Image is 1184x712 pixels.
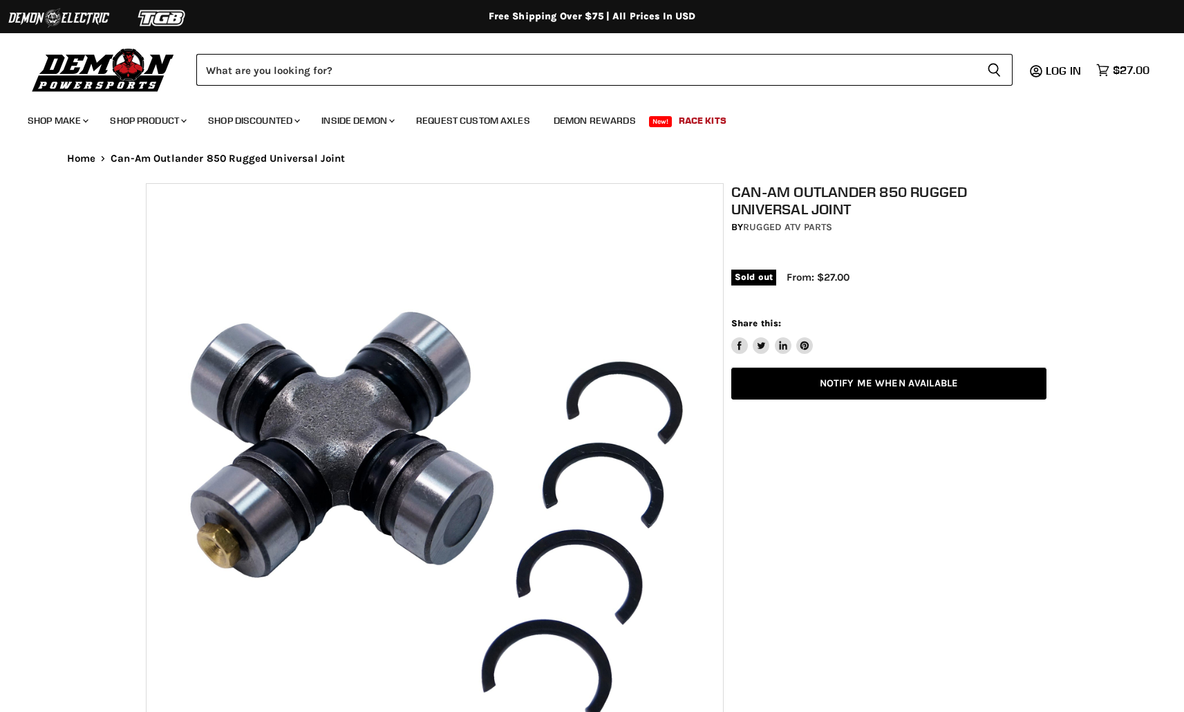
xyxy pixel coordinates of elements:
[731,270,776,285] span: Sold out
[196,54,1013,86] form: Product
[311,106,403,135] a: Inside Demon
[543,106,646,135] a: Demon Rewards
[731,220,1046,235] div: by
[406,106,541,135] a: Request Custom Axles
[111,5,214,31] img: TGB Logo 2
[1040,64,1089,77] a: Log in
[17,106,97,135] a: Shop Make
[28,45,179,94] img: Demon Powersports
[743,221,832,233] a: Rugged ATV Parts
[7,5,111,31] img: Demon Electric Logo 2
[39,153,1145,165] nav: Breadcrumbs
[731,183,1046,218] h1: Can-Am Outlander 850 Rugged Universal Joint
[39,10,1145,23] div: Free Shipping Over $75 | All Prices In USD
[1113,64,1149,77] span: $27.00
[100,106,195,135] a: Shop Product
[111,153,345,165] span: Can-Am Outlander 850 Rugged Universal Joint
[668,106,737,135] a: Race Kits
[787,271,849,283] span: From: $27.00
[1046,64,1081,77] span: Log in
[198,106,308,135] a: Shop Discounted
[1089,60,1156,80] a: $27.00
[17,101,1146,135] ul: Main menu
[731,368,1046,400] a: Notify Me When Available
[976,54,1013,86] button: Search
[731,317,814,354] aside: Share this:
[731,318,781,328] span: Share this:
[196,54,976,86] input: Search
[67,153,96,165] a: Home
[649,116,673,127] span: New!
